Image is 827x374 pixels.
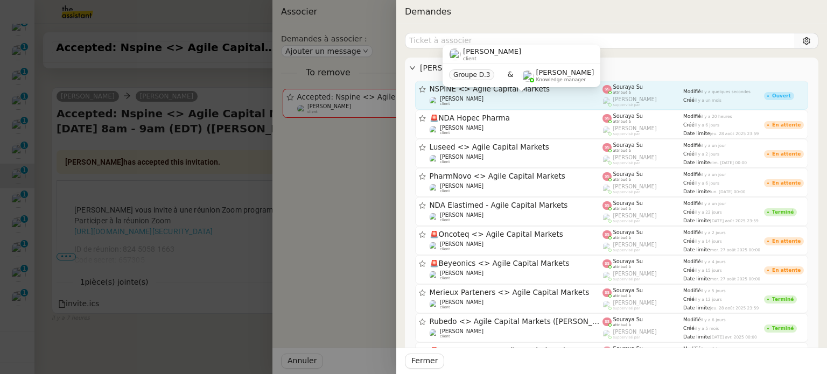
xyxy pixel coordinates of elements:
div: En attente [772,181,801,186]
span: [PERSON_NAME] [613,125,657,131]
img: svg [602,288,612,298]
img: users%2FoFdbodQ3TgNoWt9kP3GXAs5oaCq1%2Favatar%2Fprofile-pic.png [602,271,612,280]
img: users%2FXPWOVq8PDVf5nBVhDcXguS2COHE3%2Favatar%2F3f89dc26-16aa-490f-9632-b2fdcfc735a1 [430,329,439,338]
div: Terminé [772,297,794,302]
span: [PERSON_NAME] [613,242,657,248]
span: suppervisé par [613,219,640,223]
span: NDA Elastimed - Agile Capital Markets [430,202,603,209]
span: suppervisé par [613,277,640,281]
span: Date limite [683,131,710,136]
span: client [440,305,450,309]
img: users%2FXPWOVq8PDVf5nBVhDcXguS2COHE3%2Favatar%2F3f89dc26-16aa-490f-9632-b2fdcfc735a1 [430,125,439,135]
span: Créé [683,326,695,331]
div: Terminé [772,326,794,331]
img: svg [602,114,612,123]
app-user-detailed-label: client [430,270,603,281]
span: [PERSON_NAME] [440,328,483,334]
button: Fermer [405,354,444,369]
img: users%2FXPWOVq8PDVf5nBVhDcXguS2COHE3%2Favatar%2F3f89dc26-16aa-490f-9632-b2fdcfc735a1 [430,154,439,164]
span: lun. [DATE] 00:00 [710,189,746,194]
span: Souraya Su [613,84,643,90]
img: svg [602,85,612,94]
img: svg [602,259,612,269]
div: En attente [772,152,801,157]
span: Fermer [411,355,438,367]
span: Luseed <> Agile Capital Markets [430,144,603,151]
span: Créé [683,267,695,273]
span: Souraya Su [613,113,643,119]
span: Créé [683,151,695,157]
img: users%2FXPWOVq8PDVf5nBVhDcXguS2COHE3%2Favatar%2F3f89dc26-16aa-490f-9632-b2fdcfc735a1 [430,184,439,193]
app-user-label: suppervisé par [602,96,683,107]
span: Date limite [683,305,710,311]
span: [PERSON_NAME] [440,183,483,189]
app-user-label: attribué à [602,287,683,298]
img: users%2FXPWOVq8PDVf5nBVhDcXguS2COHE3%2Favatar%2F3f89dc26-16aa-490f-9632-b2fdcfc735a1 [430,300,439,309]
span: [PERSON_NAME] [440,125,483,131]
span: Date limite [683,276,710,281]
app-user-label: suppervisé par [602,213,683,223]
span: suppervisé par [613,161,640,165]
span: il y a 6 jours [701,317,726,322]
app-user-label: attribué à [602,84,683,95]
span: [PERSON_NAME] [613,184,657,189]
span: attribué à [613,149,631,153]
span: Souraya Su [613,229,643,235]
span: il y a 4 jours [701,259,726,264]
span: Modifié [683,230,701,235]
span: il y a 5 jours [701,288,726,293]
span: il y a 6 jours [695,181,719,186]
span: NSPINE <> Agile Capital Markets [430,86,603,93]
span: attribué à [613,294,631,298]
span: [PERSON_NAME] [440,270,483,276]
span: Modifié [683,288,701,293]
span: suppervisé par [613,306,640,311]
app-user-label: suppervisé par [602,329,683,340]
span: 🚨 [430,114,439,122]
app-user-label: attribué à [602,171,683,182]
span: attribué à [613,323,631,327]
img: users%2FoFdbodQ3TgNoWt9kP3GXAs5oaCq1%2Favatar%2Fprofile-pic.png [602,329,612,338]
app-user-label: suppervisé par [602,125,683,136]
img: svg [602,143,612,152]
app-user-detailed-label: client [430,241,603,252]
span: Souraya Su [613,142,643,148]
span: il y a 2 jours [695,152,719,157]
span: il y a 20 heures [701,114,732,119]
span: client [440,160,450,164]
div: [PERSON_NAME] [405,58,818,79]
span: il y a un jour [701,172,726,177]
span: client [440,218,450,222]
span: [PERSON_NAME] [613,154,657,160]
span: Modifié [683,89,701,94]
app-user-label: attribué à [602,142,683,153]
img: users%2FXPWOVq8PDVf5nBVhDcXguS2COHE3%2Favatar%2F3f89dc26-16aa-490f-9632-b2fdcfc735a1 [430,96,439,105]
span: Créé [683,238,695,244]
span: Créé [683,180,695,186]
span: Souraya Su [613,200,643,206]
span: attribué à [613,119,631,124]
img: users%2FoFdbodQ3TgNoWt9kP3GXAs5oaCq1%2Favatar%2Fprofile-pic.png [602,242,612,251]
div: En attente [772,239,801,244]
app-user-detailed-label: client [430,125,603,136]
span: suppervisé par [613,103,640,107]
div: En attente [772,268,801,273]
span: attribué à [613,207,631,211]
app-user-detailed-label: client [430,212,603,223]
app-user-label: suppervisé par [602,271,683,281]
span: mer. 27 août 2025 00:00 [710,277,760,281]
span: suppervisé par [613,190,640,194]
span: [PERSON_NAME] [613,329,657,335]
app-user-label: attribué à [602,258,683,269]
span: attribué à [613,90,631,95]
span: Date limite [683,334,710,340]
app-user-label: suppervisé par [602,242,683,252]
app-user-label: attribué à [602,316,683,327]
img: users%2FoFdbodQ3TgNoWt9kP3GXAs5oaCq1%2Favatar%2Fprofile-pic.png [602,126,612,135]
span: Modifié [683,172,701,177]
span: Souraya Su [613,287,643,293]
img: users%2FoFdbodQ3TgNoWt9kP3GXAs5oaCq1%2Favatar%2Fprofile-pic.png [602,155,612,164]
nz-tag: Groupe D.3 [449,69,494,80]
span: Créé [683,209,695,215]
span: [PERSON_NAME] [440,154,483,160]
